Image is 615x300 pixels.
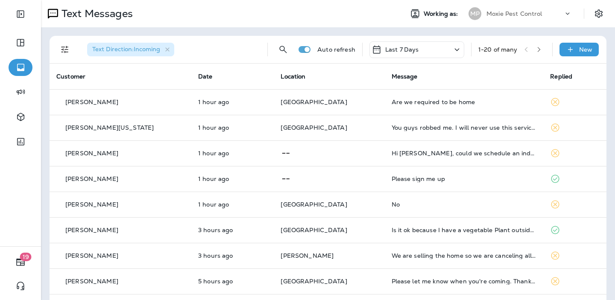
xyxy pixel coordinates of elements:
button: Settings [591,6,606,21]
p: [PERSON_NAME] [65,278,118,285]
button: Search Messages [275,41,292,58]
p: [PERSON_NAME][US_STATE] [65,124,154,131]
p: Last 7 Days [385,46,419,53]
span: Working as: [424,10,460,17]
div: Please let me know when you're coming. Thank you [392,278,537,285]
div: You guys robbed me. I will never use this service again [392,124,537,131]
div: Is it ok because I have a vegetable Plant outside ..... [392,227,537,233]
p: Aug 14, 2025 09:36 AM [198,227,267,233]
p: Moxie Pest Control [486,10,542,17]
span: [GEOGRAPHIC_DATA] [281,98,347,106]
span: Message [392,73,418,80]
p: [PERSON_NAME] [65,252,118,259]
button: 19 [9,253,32,271]
p: Aug 14, 2025 07:55 AM [198,278,267,285]
p: Aug 14, 2025 11:53 AM [198,124,267,131]
p: Aug 14, 2025 11:04 AM [198,201,267,208]
div: Please sign me up [392,175,537,182]
span: [PERSON_NAME] [281,252,334,259]
p: Text Messages [58,7,133,20]
p: [PERSON_NAME] [65,227,118,233]
div: We are selling the home so we are canceling all services with Moxie. Thank you. [392,252,537,259]
span: Text Direction : Incoming [92,45,160,53]
button: Filters [56,41,73,58]
span: [GEOGRAPHIC_DATA] [281,277,347,285]
div: Are we required to be home [392,99,537,105]
div: No [392,201,537,208]
p: Aug 14, 2025 11:13 AM [198,175,267,182]
p: [PERSON_NAME] [65,99,118,105]
p: Aug 14, 2025 09:08 AM [198,252,267,259]
p: [PERSON_NAME] [65,175,118,182]
span: [GEOGRAPHIC_DATA] [281,124,347,131]
p: New [579,46,592,53]
span: [GEOGRAPHIC_DATA] [281,201,347,208]
p: Aug 14, 2025 11:54 AM [198,99,267,105]
span: [GEOGRAPHIC_DATA] [281,226,347,234]
p: [PERSON_NAME] [65,201,118,208]
div: 1 - 20 of many [478,46,518,53]
button: Expand Sidebar [9,6,32,23]
span: Date [198,73,213,80]
p: Aug 14, 2025 11:41 AM [198,150,267,157]
span: 19 [20,253,32,261]
p: Auto refresh [317,46,355,53]
div: Hi Noel, could we schedule an indoor session for ants? [392,150,537,157]
span: Customer [56,73,85,80]
span: Replied [550,73,572,80]
div: Text Direction:Incoming [87,43,174,56]
div: MP [469,7,481,20]
span: Location [281,73,305,80]
p: [PERSON_NAME] [65,150,118,157]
